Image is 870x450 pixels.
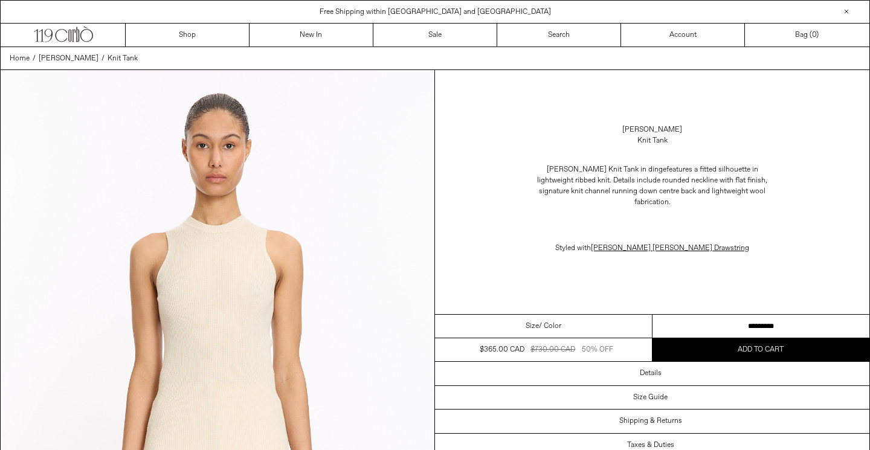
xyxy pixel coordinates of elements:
[633,393,668,402] h3: Size Guide
[812,30,816,40] span: 0
[738,345,784,355] span: Add to cart
[373,24,497,47] a: Sale
[582,344,613,355] div: 50% OFF
[652,338,870,361] button: Add to cart
[39,54,98,63] span: [PERSON_NAME]
[637,135,668,146] div: Knit Tank
[621,24,745,47] a: Account
[619,417,682,425] h3: Shipping & Returns
[745,24,869,47] a: Bag ()
[526,321,539,332] span: Size
[39,53,98,64] a: [PERSON_NAME]
[640,369,662,378] h3: Details
[497,24,621,47] a: Search
[108,54,138,63] span: Knit Tank
[33,53,36,64] span: /
[622,124,682,135] a: [PERSON_NAME]
[10,54,30,63] span: Home
[591,243,749,253] a: [PERSON_NAME] [PERSON_NAME] Drawstring
[555,243,749,253] span: Styled with
[539,321,561,332] span: / Color
[101,53,105,64] span: /
[250,24,373,47] a: New In
[627,441,674,449] h3: Taxes & Duties
[530,344,575,355] div: $730.00 CAD
[108,53,138,64] a: Knit Tank
[812,30,819,40] span: )
[126,24,250,47] a: Shop
[10,53,30,64] a: Home
[547,165,666,175] span: [PERSON_NAME] Knit Tank in dinge
[480,344,524,355] div: $365.00 CAD
[320,7,551,17] a: Free Shipping within [GEOGRAPHIC_DATA] and [GEOGRAPHIC_DATA]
